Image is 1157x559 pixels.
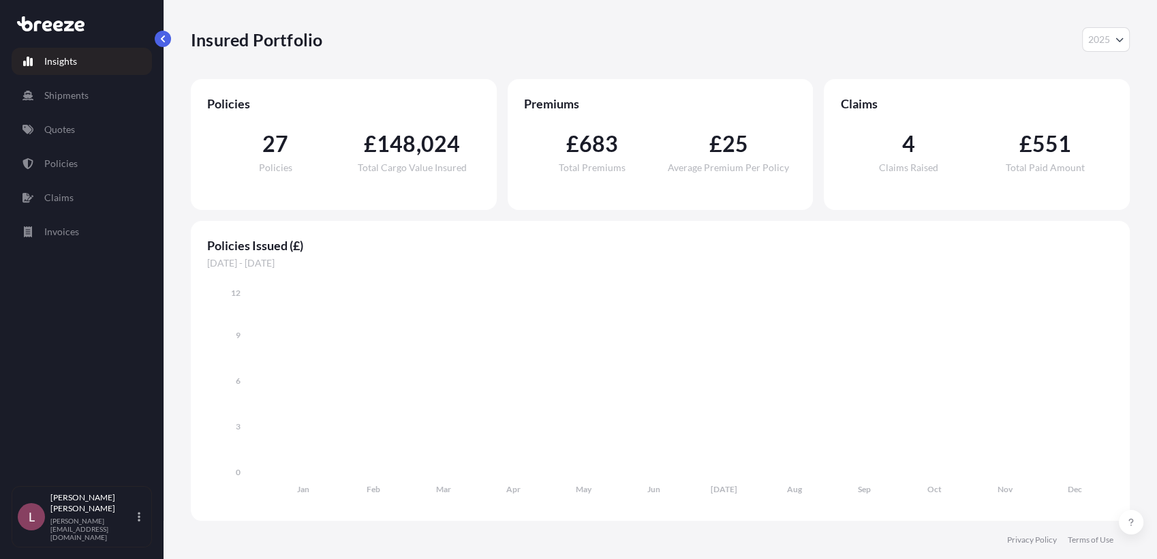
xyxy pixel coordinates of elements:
a: Terms of Use [1068,534,1113,545]
span: Claims Raised [879,163,938,172]
span: L [29,510,35,524]
span: 2025 [1088,33,1110,46]
span: Premiums [524,95,797,112]
span: £ [566,133,578,155]
p: [PERSON_NAME] [PERSON_NAME] [50,492,135,514]
span: Claims [840,95,1113,112]
tspan: Aug [787,484,803,494]
tspan: Sep [858,484,871,494]
p: Policies [44,157,78,170]
a: Policies [12,150,152,177]
span: £ [364,133,377,155]
a: Claims [12,184,152,211]
span: 148 [377,133,416,155]
p: Claims [44,191,74,205]
p: Insights [44,55,77,68]
tspan: Feb [367,484,380,494]
span: £ [709,133,722,155]
tspan: 6 [236,376,241,386]
span: 024 [421,133,461,155]
span: 683 [579,133,619,155]
p: Shipments [44,89,89,102]
a: Insights [12,48,152,75]
span: £ [1019,133,1032,155]
span: [DATE] - [DATE] [207,256,1113,270]
span: , [416,133,421,155]
p: Insured Portfolio [191,29,322,50]
span: Average Premium Per Policy [668,163,789,172]
span: 4 [902,133,915,155]
span: 551 [1032,133,1072,155]
span: 27 [262,133,288,155]
span: Total Premiums [559,163,626,172]
tspan: [DATE] [711,484,737,494]
tspan: Apr [506,484,521,494]
tspan: May [576,484,592,494]
span: Policies Issued (£) [207,237,1113,254]
span: Total Paid Amount [1006,163,1085,172]
span: Total Cargo Value Insured [358,163,467,172]
p: Invoices [44,225,79,239]
tspan: 9 [236,330,241,340]
p: Quotes [44,123,75,136]
button: Year Selector [1082,27,1130,52]
span: 25 [722,133,748,155]
tspan: Oct [927,484,942,494]
span: Policies [259,163,292,172]
a: Invoices [12,218,152,245]
tspan: Dec [1068,484,1082,494]
tspan: 3 [236,421,241,432]
tspan: 0 [236,467,241,477]
a: Quotes [12,116,152,143]
tspan: 12 [231,288,241,298]
span: Policies [207,95,480,112]
p: [PERSON_NAME][EMAIL_ADDRESS][DOMAIN_NAME] [50,517,135,541]
tspan: Mar [436,484,451,494]
tspan: Jan [297,484,309,494]
a: Privacy Policy [1007,534,1057,545]
tspan: Nov [998,484,1013,494]
a: Shipments [12,82,152,109]
tspan: Jun [647,484,660,494]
